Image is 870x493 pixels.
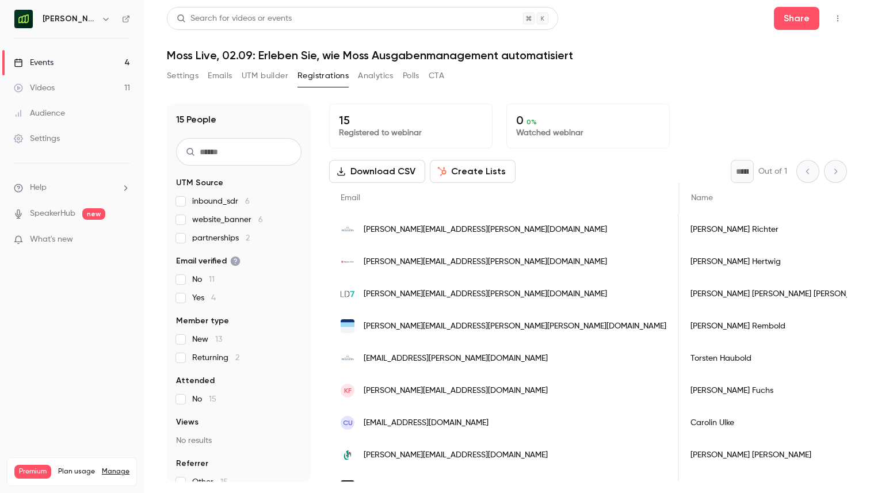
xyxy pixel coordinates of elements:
span: Plan usage [58,467,95,476]
span: 6 [258,216,263,224]
button: Download CSV [329,160,425,183]
p: 15 [339,113,483,127]
h1: Moss Live, 02.09: Erleben Sie, wie Moss Ausgabenmanagement automatisiert [167,48,847,62]
span: Attended [176,375,215,387]
div: Videos [14,82,55,94]
span: 2 [246,234,250,242]
p: Out of 1 [758,166,787,177]
img: ueberleben.org [341,448,354,462]
span: What's new [30,234,73,246]
div: Settings [14,133,60,144]
span: inbound_sdr [192,196,250,207]
span: CU [343,418,353,428]
span: Member type [176,315,229,327]
span: [PERSON_NAME][EMAIL_ADDRESS][DOMAIN_NAME] [364,385,548,397]
div: Events [14,57,54,68]
span: Premium [14,465,51,479]
span: Name [691,194,713,202]
button: Polls [403,67,419,85]
button: Share [774,7,819,30]
span: 2 [235,354,239,362]
div: Audience [14,108,65,119]
span: Returning [192,352,239,364]
h6: [PERSON_NAME] [GEOGRAPHIC_DATA] [43,13,97,25]
span: [EMAIL_ADDRESS][DOMAIN_NAME] [364,417,489,429]
button: Registrations [297,67,349,85]
button: UTM builder [242,67,288,85]
img: melchers.de [341,223,354,236]
span: Referrer [176,458,208,469]
span: New [192,334,222,345]
span: [PERSON_NAME][EMAIL_ADDRESS][PERSON_NAME][DOMAIN_NAME] [364,224,607,236]
span: No [192,274,215,285]
div: Search for videos or events [177,13,292,25]
span: Other [192,476,228,488]
button: CTA [429,67,444,85]
span: 15 [220,478,228,486]
p: No results [176,435,302,446]
span: No [192,393,216,405]
p: 0 [516,113,660,127]
span: Yes [192,292,216,304]
button: Create Lists [430,160,516,183]
img: thieme.de [341,319,354,333]
span: 4 [211,294,216,302]
span: new [82,208,105,220]
span: [PERSON_NAME][EMAIL_ADDRESS][DOMAIN_NAME] [364,449,548,461]
span: Help [30,182,47,194]
img: melchers.de [341,351,354,365]
span: [EMAIL_ADDRESS][PERSON_NAME][DOMAIN_NAME] [364,353,548,365]
a: SpeakerHub [30,208,75,220]
span: 15 [209,395,216,403]
span: Email verified [176,255,241,267]
img: Moss Deutschland [14,10,33,28]
span: Email [341,194,360,202]
button: Settings [167,67,199,85]
span: 11 [209,276,215,284]
span: [PERSON_NAME][EMAIL_ADDRESS][PERSON_NAME][DOMAIN_NAME] [364,256,607,268]
span: Views [176,416,199,428]
img: ld-seven.com [341,286,354,301]
span: partnerships [192,232,250,244]
span: UTM Source [176,177,223,189]
span: website_banner [192,214,263,226]
iframe: Noticeable Trigger [116,235,130,245]
p: Registered to webinar [339,127,483,139]
li: help-dropdown-opener [14,182,130,194]
section: facet-groups [176,177,302,488]
button: Analytics [358,67,394,85]
span: 0 % [526,118,537,126]
span: 6 [245,197,250,205]
a: Manage [102,467,129,476]
span: [PERSON_NAME][EMAIL_ADDRESS][PERSON_NAME][PERSON_NAME][DOMAIN_NAME] [364,320,666,333]
button: Emails [208,67,232,85]
span: [PERSON_NAME][EMAIL_ADDRESS][PERSON_NAME][DOMAIN_NAME] [364,288,607,300]
span: 13 [215,335,222,343]
span: KF [344,385,352,396]
img: wagemann.net [341,255,354,269]
h1: 15 People [176,113,216,127]
p: Watched webinar [516,127,660,139]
